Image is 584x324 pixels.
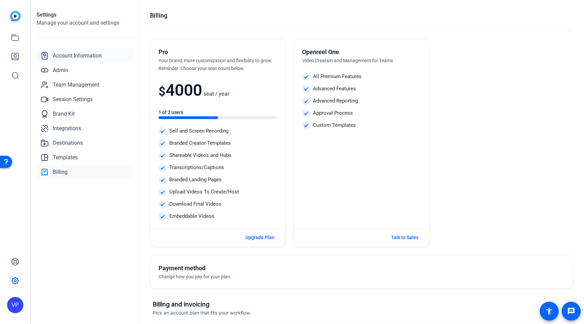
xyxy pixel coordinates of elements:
[313,121,356,129] p: Custom Templates
[313,85,356,93] p: Advanced Features
[169,200,221,208] p: Download Final Videos
[159,58,272,71] span: Your brand, more customization and flexibility to grow. Reminder: Choose your seat count below.
[567,307,575,315] mat-icon: message
[153,310,251,316] span: Pick an account plan that fits your workflow.
[53,168,68,176] span: Billing
[36,165,133,179] a: Billing
[53,124,81,133] span: Integrations
[10,11,21,21] img: blue-gradient.svg
[36,78,133,92] a: Team Management
[203,91,229,97] span: seat / year
[169,212,214,220] p: Embeddable Videos
[53,52,102,60] span: Account Information
[53,95,93,103] span: Session Settings
[36,136,133,150] a: Destinations
[388,232,421,244] button: Talk to Sales
[169,139,231,147] p: Branded Creator Templates
[302,58,393,63] span: Video Creation and Management for Teams
[313,109,353,117] p: Approval Process
[53,154,78,162] span: Templates
[159,274,232,279] span: Change how you pay for your plan.
[545,307,553,315] mat-icon: accessibility
[36,93,133,106] a: Session Settings
[245,234,274,241] span: Upgrade Plan
[243,232,277,244] button: Upgrade Plan
[169,152,232,159] p: Shareable Videos and Hubs
[159,110,183,115] span: 1 of 2 users
[302,47,421,57] h5: Openreel One
[169,127,228,135] p: Self and Screen Recording
[169,164,224,171] p: Transcriptions/Captions
[53,110,75,118] span: Brand Kit
[36,122,133,135] a: Integrations
[169,176,222,184] p: Branded Landing Pages
[53,139,83,147] span: Destinations
[150,11,167,20] h1: Billing
[53,66,68,74] span: Admin
[159,263,362,273] h5: Payment method
[36,107,133,121] a: Brand Kit
[36,49,133,63] a: Account Information
[166,80,202,100] span: 4000
[36,151,133,164] a: Templates
[36,19,133,27] h2: Manage your account and settings
[53,81,99,89] span: Team Management
[153,300,570,309] h3: Billing and invoicing
[36,11,133,19] h1: Settings
[313,97,358,105] p: Advanced Reporting
[391,234,418,241] span: Talk to Sales
[169,188,239,196] p: Upload Videos To Create/Host
[36,64,133,77] a: Admin
[159,47,277,57] h5: Pro
[313,73,362,80] p: All Premium Features
[7,297,23,313] div: VP
[159,85,166,99] span: $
